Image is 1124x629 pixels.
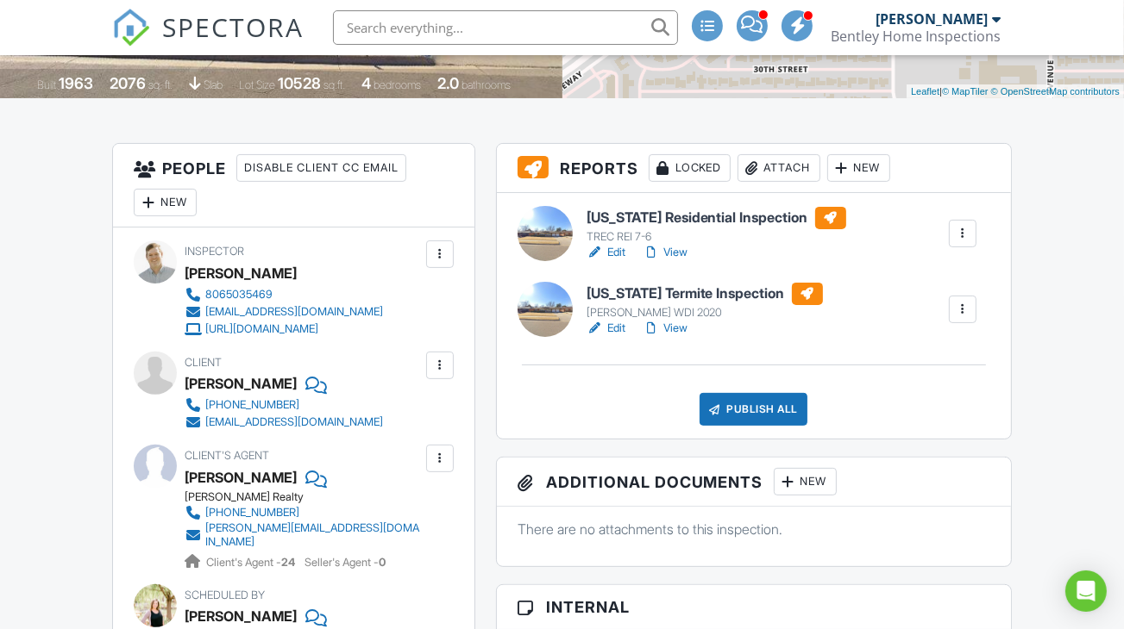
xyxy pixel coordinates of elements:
[59,74,93,92] div: 1963
[876,10,988,28] div: [PERSON_NAME]
[587,207,846,229] h6: [US_STATE] Residential Inspection
[323,78,345,91] span: sq.ft.
[205,305,383,319] div: [EMAIL_ADDRESS][DOMAIN_NAME]
[185,396,383,414] a: [PHONE_NUMBER]
[185,245,244,258] span: Inspector
[1065,570,1107,612] div: Open Intercom Messenger
[497,144,1011,193] h3: Reports
[204,78,223,91] span: slab
[205,398,299,412] div: [PHONE_NUMBER]
[185,464,297,490] a: [PERSON_NAME]
[185,521,421,549] a: [PERSON_NAME][EMAIL_ADDRESS][DOMAIN_NAME]
[333,10,678,45] input: Search everything...
[379,556,386,569] strong: 0
[738,154,820,182] div: Attach
[643,244,688,261] a: View
[205,521,421,549] div: [PERSON_NAME][EMAIL_ADDRESS][DOMAIN_NAME]
[518,520,990,539] p: There are no attachments to this inspection.
[205,506,299,520] div: [PHONE_NUMBER]
[185,321,383,338] a: [URL][DOMAIN_NAME]
[148,78,173,91] span: sq. ft.
[236,154,406,182] div: Disable Client CC Email
[587,244,625,261] a: Edit
[134,189,197,216] div: New
[305,556,386,569] span: Seller's Agent -
[206,556,298,569] span: Client's Agent -
[205,288,273,302] div: 8065035469
[112,9,150,47] img: The Best Home Inspection Software - Spectora
[911,86,939,97] a: Leaflet
[112,23,304,59] a: SPECTORA
[205,322,318,336] div: [URL][DOMAIN_NAME]
[587,306,823,320] div: [PERSON_NAME] WDI 2020
[774,468,837,495] div: New
[162,9,304,45] span: SPECTORA
[827,154,890,182] div: New
[587,283,823,321] a: [US_STATE] Termite Inspection [PERSON_NAME] WDI 2020
[587,320,625,337] a: Edit
[185,449,269,462] span: Client's Agent
[374,78,421,91] span: bedrooms
[185,603,297,629] div: [PERSON_NAME]
[185,303,383,321] a: [EMAIL_ADDRESS][DOMAIN_NAME]
[497,458,1011,507] h3: Additional Documents
[587,230,846,244] div: TREC REI 7-6
[281,556,295,569] strong: 24
[643,320,688,337] a: View
[942,86,989,97] a: © MapTiler
[587,207,846,245] a: [US_STATE] Residential Inspection TREC REI 7-6
[649,154,731,182] div: Locked
[185,356,222,369] span: Client
[278,74,321,92] div: 10528
[110,74,146,92] div: 2076
[185,504,421,521] a: [PHONE_NUMBER]
[907,84,1124,99] div: |
[239,78,275,91] span: Lot Size
[185,371,297,396] div: [PERSON_NAME]
[185,589,265,601] span: Scheduled By
[991,86,1120,97] a: © OpenStreetMap contributors
[361,74,371,92] div: 4
[185,490,435,504] div: [PERSON_NAME] Realty
[185,414,383,431] a: [EMAIL_ADDRESS][DOMAIN_NAME]
[205,415,383,429] div: [EMAIL_ADDRESS][DOMAIN_NAME]
[185,260,297,286] div: [PERSON_NAME]
[831,28,1001,45] div: Bentley Home Inspections
[587,283,823,305] h6: [US_STATE] Termite Inspection
[462,78,511,91] span: bathrooms
[437,74,459,92] div: 2.0
[185,286,383,303] a: 8065035469
[700,393,807,426] div: Publish All
[113,144,474,227] h3: People
[37,78,56,91] span: Built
